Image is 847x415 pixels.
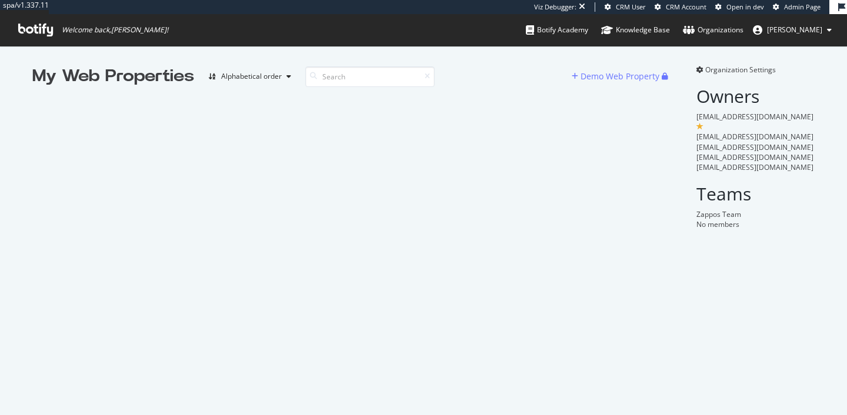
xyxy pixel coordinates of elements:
[305,66,435,87] input: Search
[773,2,821,12] a: Admin Page
[534,2,576,12] div: Viz Debugger:
[581,71,659,82] div: Demo Web Property
[616,2,646,11] span: CRM User
[705,65,776,75] span: Organization Settings
[572,71,662,81] a: Demo Web Property
[32,65,194,88] div: My Web Properties
[221,73,282,80] div: Alphabetical order
[666,2,706,11] span: CRM Account
[715,2,764,12] a: Open in dev
[655,2,706,12] a: CRM Account
[696,219,815,229] div: No members
[526,24,588,36] div: Botify Academy
[696,209,815,219] div: Zappos Team
[62,25,168,35] span: Welcome back, [PERSON_NAME] !
[696,112,813,122] span: [EMAIL_ADDRESS][DOMAIN_NAME]
[696,132,813,142] span: [EMAIL_ADDRESS][DOMAIN_NAME]
[696,86,815,106] h2: Owners
[767,25,822,35] span: nathan
[696,184,815,203] h2: Teams
[683,24,743,36] div: Organizations
[696,142,813,152] span: [EMAIL_ADDRESS][DOMAIN_NAME]
[743,21,841,39] button: [PERSON_NAME]
[572,67,662,86] button: Demo Web Property
[601,24,670,36] div: Knowledge Base
[696,152,813,162] span: [EMAIL_ADDRESS][DOMAIN_NAME]
[601,14,670,46] a: Knowledge Base
[726,2,764,11] span: Open in dev
[204,67,296,86] button: Alphabetical order
[526,14,588,46] a: Botify Academy
[696,162,813,172] span: [EMAIL_ADDRESS][DOMAIN_NAME]
[683,14,743,46] a: Organizations
[605,2,646,12] a: CRM User
[784,2,821,11] span: Admin Page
